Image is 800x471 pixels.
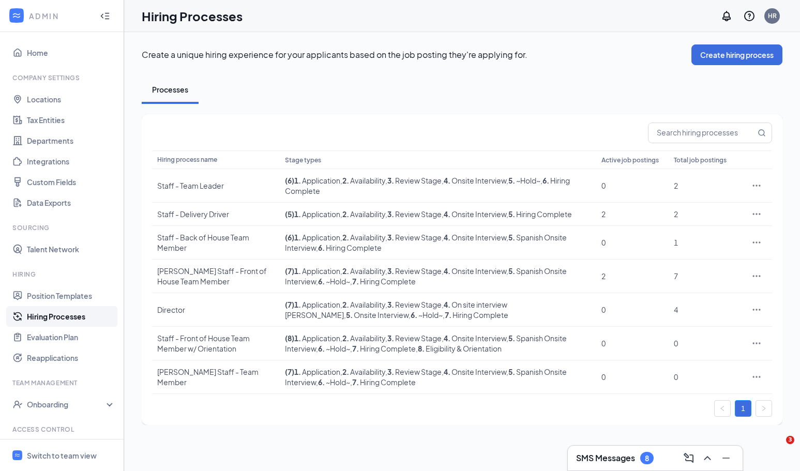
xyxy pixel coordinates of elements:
[751,271,762,281] svg: Ellipses
[14,452,21,459] svg: WorkstreamLogo
[416,344,502,353] span: , Eligibility & Orientation
[601,238,606,247] span: 0
[344,310,409,320] span: , Onsite Interview
[385,209,442,219] span: , Review Stage
[318,344,325,353] b: 6 .
[342,266,349,276] b: 2 .
[294,233,340,242] span: Application
[157,156,217,163] span: Hiring process name
[756,400,772,417] li: Next Page
[508,176,515,185] b: 5 .
[12,399,23,409] svg: UserCheck
[508,233,515,242] b: 5 .
[674,372,736,382] div: 0
[352,344,359,353] b: 7 .
[387,233,394,242] b: 3 .
[442,333,506,343] span: , Onsite Interview
[542,176,549,185] b: 6 .
[508,367,515,376] b: 5 .
[12,270,113,279] div: Hiring
[285,367,294,376] span: ( 7 )
[316,277,350,286] span: , ~Hold~
[157,333,275,354] div: Staff - Front of House Team Member w/ Orientation
[157,180,275,191] div: Staff - Team Leader
[735,400,751,417] li: 1
[645,454,649,463] div: 8
[681,450,697,466] button: ComposeMessage
[294,300,340,309] span: Application
[280,150,596,169] th: Stage types
[342,233,349,242] b: 2 .
[768,11,777,20] div: HR
[411,310,417,320] b: 6 .
[758,129,766,137] svg: MagnifyingGlass
[720,452,732,464] svg: Minimize
[596,150,669,169] th: Active job postings
[674,237,736,248] div: 1
[157,266,275,286] div: [PERSON_NAME] Staff - Front of House Team Member
[342,367,349,376] b: 2 .
[350,377,416,387] span: , Hiring Complete
[718,450,734,466] button: Minimize
[294,300,301,309] b: 1 .
[418,344,425,353] b: 8 .
[444,176,450,185] b: 4 .
[601,339,606,348] span: 0
[294,333,340,343] span: Application
[443,310,508,320] span: , Hiring Complete
[340,266,385,276] span: , Availability
[285,209,294,219] span: ( 5 )
[342,300,349,309] b: 2 .
[142,49,691,60] p: Create a unique hiring experience for your applicants based on the job posting they're applying for.
[352,277,359,286] b: 7 .
[691,44,782,65] button: Create hiring process
[157,232,275,253] div: Staff - Back of House Team Member
[285,300,294,309] span: ( 7 )
[27,450,97,461] div: Switch to team view
[508,333,515,343] b: 5 .
[27,110,115,130] a: Tax Entities
[387,176,394,185] b: 3 .
[601,209,606,219] span: 2
[340,333,385,343] span: , Availability
[385,176,442,185] span: , Review Stage
[714,400,731,417] li: Previous Page
[27,327,115,347] a: Evaluation Plan
[157,305,275,315] div: Director
[342,176,349,185] b: 2 .
[285,233,294,242] span: ( 6 )
[387,209,394,219] b: 3 .
[720,10,733,22] svg: Notifications
[601,305,606,314] span: 0
[442,176,506,185] span: , Onsite Interview
[316,377,350,387] span: , ~Hold~
[346,310,353,320] b: 5 .
[409,310,443,320] span: , ~Hold~
[751,237,762,248] svg: Ellipses
[142,7,243,25] h1: Hiring Processes
[27,42,115,63] a: Home
[387,266,394,276] b: 3 .
[765,436,790,461] iframe: Intercom live chat
[294,266,340,276] span: Application
[27,192,115,213] a: Data Exports
[444,266,450,276] b: 4 .
[11,10,22,21] svg: WorkstreamLogo
[340,233,385,242] span: , Availability
[294,209,301,219] b: 1 .
[294,367,301,376] b: 1 .
[442,209,506,219] span: , Onsite Interview
[444,300,450,309] b: 4 .
[701,452,714,464] svg: ChevronUp
[350,344,416,353] span: , Hiring Complete
[157,367,275,387] div: [PERSON_NAME] Staff - Team Member
[342,209,349,219] b: 2 .
[735,401,751,416] a: 1
[385,266,442,276] span: , Review Stage
[294,333,301,343] b: 1 .
[387,300,394,309] b: 3 .
[751,372,762,382] svg: Ellipses
[786,436,794,444] span: 3
[285,176,294,185] span: ( 6 )
[601,271,606,281] span: 2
